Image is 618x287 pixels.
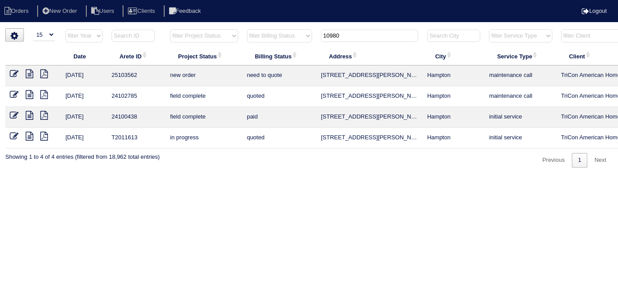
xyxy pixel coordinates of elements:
[572,153,587,168] a: 1
[61,128,107,149] td: [DATE]
[485,107,556,128] td: initial service
[423,128,485,149] td: Hampton
[86,8,121,14] a: Users
[321,30,418,42] input: Search Address
[423,65,485,86] td: Hampton
[166,65,242,86] td: new order
[485,128,556,149] td: initial service
[107,47,166,65] th: Arete ID: activate to sort column ascending
[164,5,208,17] li: Feedback
[423,107,485,128] td: Hampton
[107,128,166,149] td: T2011613
[588,153,613,168] a: Next
[112,30,155,42] input: Search ID
[37,5,84,17] li: New Order
[166,107,242,128] td: field complete
[61,86,107,107] td: [DATE]
[166,128,242,149] td: in progress
[166,86,242,107] td: field complete
[86,5,121,17] li: Users
[123,5,162,17] li: Clients
[317,107,423,128] td: [STREET_ADDRESS][PERSON_NAME]
[423,47,485,65] th: City: activate to sort column ascending
[317,128,423,149] td: [STREET_ADDRESS][PERSON_NAME]
[243,86,317,107] td: quoted
[107,107,166,128] td: 24100438
[61,107,107,128] td: [DATE]
[243,128,317,149] td: quoted
[37,8,84,14] a: New Order
[107,86,166,107] td: 24102785
[243,107,317,128] td: paid
[166,47,242,65] th: Project Status: activate to sort column ascending
[123,8,162,14] a: Clients
[107,65,166,86] td: 25103562
[427,30,480,42] input: Search City
[485,47,556,65] th: Service Type: activate to sort column ascending
[61,65,107,86] td: [DATE]
[243,65,317,86] td: need to quote
[317,86,423,107] td: [STREET_ADDRESS][PERSON_NAME]
[582,8,607,14] a: Logout
[423,86,485,107] td: Hampton
[61,47,107,65] th: Date
[536,153,571,168] a: Previous
[317,47,423,65] th: Address: activate to sort column ascending
[5,149,160,161] div: Showing 1 to 4 of 4 entries (filtered from 18,962 total entries)
[485,65,556,86] td: maintenance call
[243,47,317,65] th: Billing Status: activate to sort column ascending
[485,86,556,107] td: maintenance call
[317,65,423,86] td: [STREET_ADDRESS][PERSON_NAME]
